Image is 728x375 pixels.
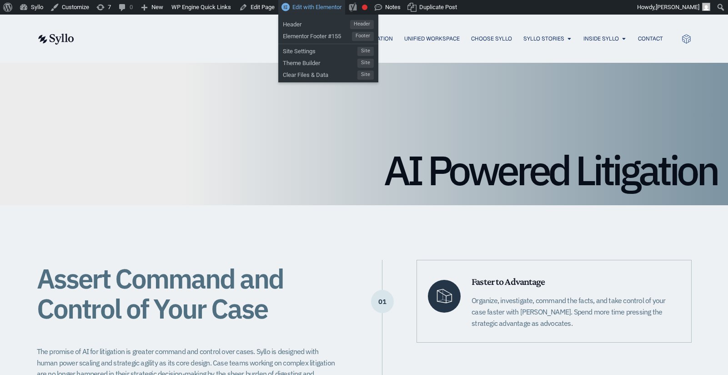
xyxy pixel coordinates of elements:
[350,20,374,29] span: Header
[472,295,680,329] p: Organize, investigate, command the facts, and take control of your case faster with [PERSON_NAME]...
[283,68,357,80] span: Clear Files & Data
[656,4,699,10] span: [PERSON_NAME]
[362,5,367,10] div: Focus keyphrase not set
[278,17,378,29] a: HeaderHeader
[283,56,357,68] span: Theme Builder
[472,276,545,287] span: Faster to Advantage
[523,35,564,43] a: Syllo Stories
[283,44,357,56] span: Site Settings
[638,35,663,43] a: Contact
[92,35,663,43] nav: Menu
[357,59,374,68] span: Site
[11,150,717,191] h1: AI Powered Litigation
[404,35,460,43] a: Unified Workspace
[352,32,374,41] span: Footer
[37,34,74,45] img: syllo
[37,260,283,326] span: Assert Command and Control of Your Case
[357,47,374,56] span: Site
[471,35,512,43] a: Choose Syllo
[283,17,350,29] span: Header
[278,56,378,68] a: Theme BuilderSite
[278,68,378,80] a: Clear Files & DataSite
[92,35,663,43] div: Menu Toggle
[278,44,378,56] a: Site SettingsSite
[278,29,378,41] a: Elementor Footer #155Footer
[371,301,394,302] p: 01
[357,71,374,80] span: Site
[283,29,352,41] span: Elementor Footer #155
[583,35,619,43] a: Inside Syllo
[292,4,341,10] span: Edit with Elementor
